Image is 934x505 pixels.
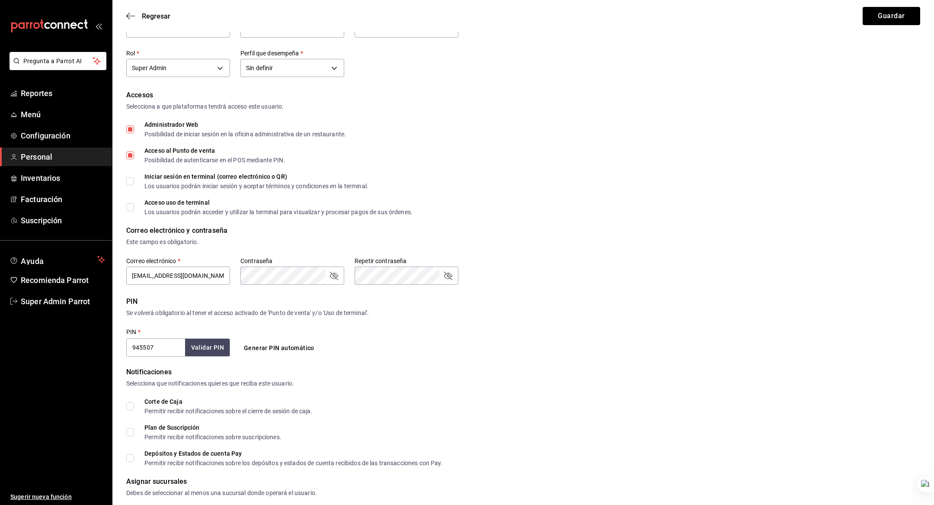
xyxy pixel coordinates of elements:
[240,59,344,77] div: Sin definir
[126,225,920,236] div: Correo electrónico y contraseña
[21,193,105,205] span: Facturación
[126,338,185,357] input: 3 a 6 dígitos
[144,174,368,180] div: Iniciar sesión en terminal (correo electrónico o QR)
[355,258,458,264] label: Repetir contraseña
[126,309,920,318] div: Se volverá obligatorio al tener el acceso activado de 'Punto de venta' y/o 'Uso de terminal'.
[21,109,105,120] span: Menú
[144,157,285,163] div: Posibilidad de autenticarse en el POS mediante PIN.
[10,52,106,70] button: Pregunta a Parrot AI
[126,59,230,77] div: Super Admin
[144,209,413,215] div: Los usuarios podrán acceder y utilizar la terminal para visualizar y procesar pagos de sus órdenes.
[240,50,344,56] label: Perfil que desempeña
[329,270,339,281] button: passwordField
[21,87,105,99] span: Reportes
[185,339,230,357] button: Validar PIN
[144,122,346,128] div: Administrador Web
[126,267,230,285] input: ejemplo@gmail.com
[144,399,313,405] div: Corte de Caja
[6,63,106,72] a: Pregunta a Parrot AI
[126,102,920,111] div: Selecciona a que plataformas tendrá acceso este usuario.
[21,274,105,286] span: Recomienda Parrot
[144,148,285,154] div: Acceso al Punto de venta
[144,434,281,440] div: Permitir recibir notificaciones sobre suscripciones.
[126,50,230,56] label: Rol
[144,460,443,466] div: Permitir recibir notificaciones sobre los depósitos y estados de cuenta recibidos de las transacc...
[240,258,344,264] label: Contraseña
[144,450,443,457] div: Depósitos y Estados de cuenta Pay
[126,489,920,498] div: Debes de seleccionar al menos una sucursal donde operará el usuario.
[10,492,105,502] span: Sugerir nueva función
[21,296,105,307] span: Super Admin Parrot
[126,476,920,487] div: Asignar sucursales
[443,270,453,281] button: passwordField
[126,238,920,247] div: Este campo es obligatorio.
[126,296,920,307] div: PIN
[126,258,230,264] label: Correo electrónico
[240,340,318,356] button: Generar PIN automático
[23,57,93,66] span: Pregunta a Parrot AI
[21,130,105,142] span: Configuración
[95,23,102,29] button: open_drawer_menu
[144,425,281,431] div: Plan de Suscripción
[144,199,413,206] div: Acceso uso de terminal
[21,215,105,226] span: Suscripción
[142,12,170,20] span: Regresar
[126,90,920,100] div: Accesos
[126,12,170,20] button: Regresar
[126,329,141,335] label: PIN
[144,408,313,414] div: Permitir recibir notificaciones sobre el cierre de sesión de caja.
[126,379,920,388] div: Selecciona que notificaciones quieres que reciba este usuario.
[21,254,94,265] span: Ayuda
[21,172,105,184] span: Inventarios
[144,131,346,137] div: Posibilidad de iniciar sesión en la oficina administrativa de un restaurante.
[144,183,368,189] div: Los usuarios podrán iniciar sesión y aceptar términos y condiciones en la terminal.
[863,7,920,25] button: Guardar
[21,151,105,163] span: Personal
[126,367,920,377] div: Notificaciones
